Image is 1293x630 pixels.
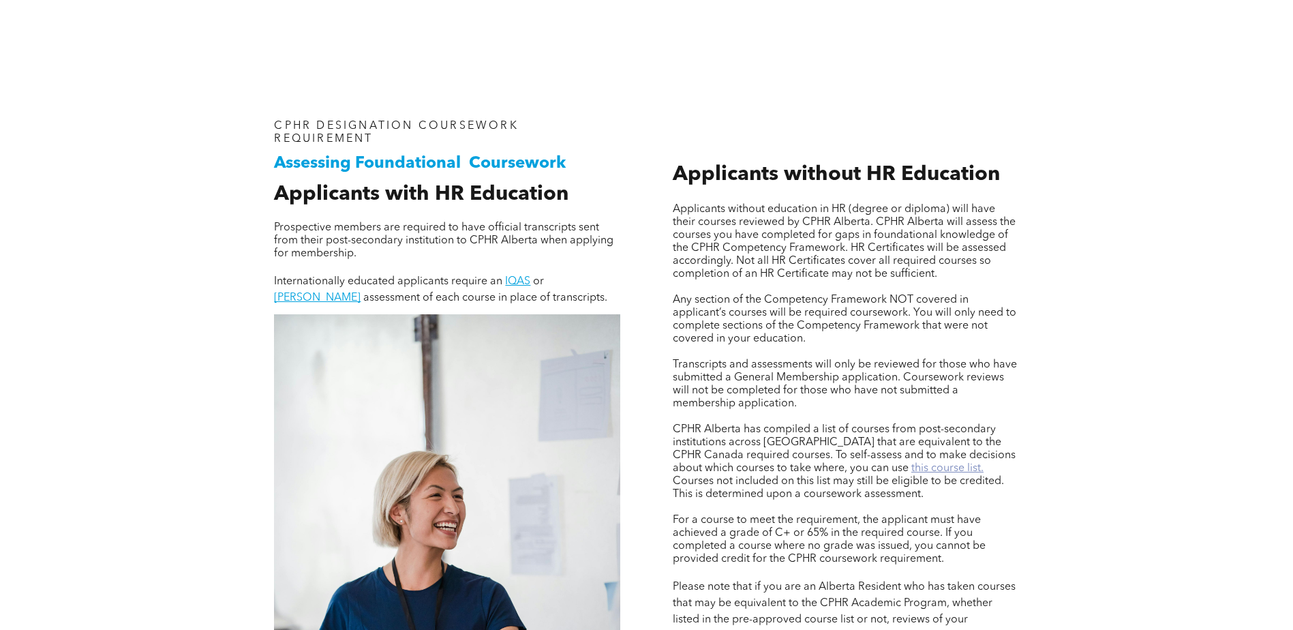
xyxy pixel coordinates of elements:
[274,121,518,145] span: CPHR DESIGNATION COURSEWORK REQUIREMENT
[363,292,607,303] span: assessment of each course in place of transcripts.
[673,424,1016,474] span: CPHR Alberta has compiled a list of courses from post-secondary institutions across [GEOGRAPHIC_D...
[673,164,1000,185] span: Applicants without HR Education
[274,276,502,287] span: Internationally educated applicants require an
[673,295,1016,344] span: Any section of the Competency Framework NOT covered in applicant’s courses will be required cours...
[673,476,1004,500] span: Courses not included on this list may still be eligible to be credited. This is determined upon a...
[673,204,1016,280] span: Applicants without education in HR (degree or diploma) will have their courses reviewed by CPHR A...
[274,222,613,259] span: Prospective members are required to have official transcripts sent from their post-secondary inst...
[533,276,544,287] span: or
[911,463,984,474] a: this course list.
[505,276,530,287] a: IQAS
[274,184,568,205] span: Applicants with HR Education
[274,292,361,303] a: [PERSON_NAME]
[673,359,1017,409] span: Transcripts and assessments will only be reviewed for those who have submitted a General Membersh...
[274,155,566,172] span: Assessing Foundational Coursework
[673,515,986,565] span: For a course to meet the requirement, the applicant must have achieved a grade of C+ or 65% in th...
